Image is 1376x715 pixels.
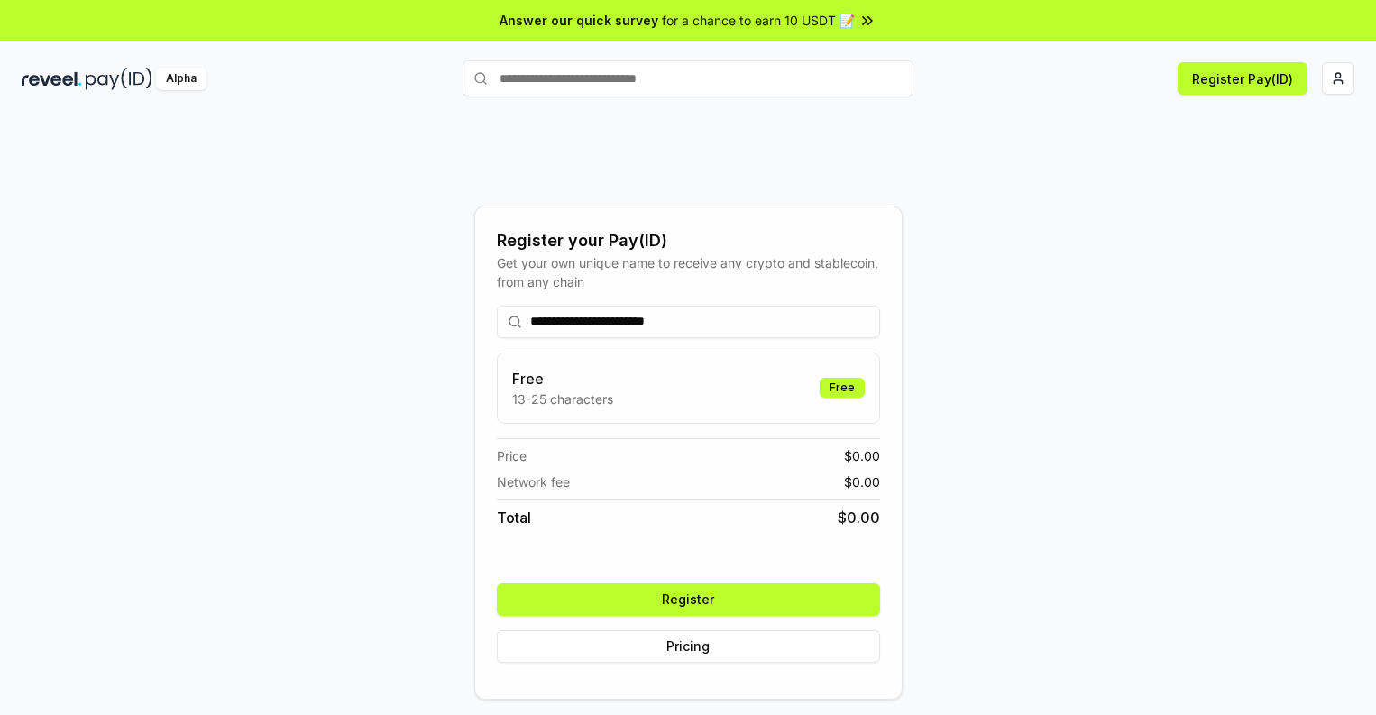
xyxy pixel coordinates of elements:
[1178,62,1307,95] button: Register Pay(ID)
[497,507,531,528] span: Total
[497,446,527,465] span: Price
[820,378,865,398] div: Free
[497,472,570,491] span: Network fee
[497,583,880,616] button: Register
[500,11,658,30] span: Answer our quick survey
[156,68,206,90] div: Alpha
[497,253,880,291] div: Get your own unique name to receive any crypto and stablecoin, from any chain
[844,472,880,491] span: $ 0.00
[512,390,613,408] p: 13-25 characters
[838,507,880,528] span: $ 0.00
[512,368,613,390] h3: Free
[844,446,880,465] span: $ 0.00
[662,11,855,30] span: for a chance to earn 10 USDT 📝
[86,68,152,90] img: pay_id
[22,68,82,90] img: reveel_dark
[497,228,880,253] div: Register your Pay(ID)
[497,630,880,663] button: Pricing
